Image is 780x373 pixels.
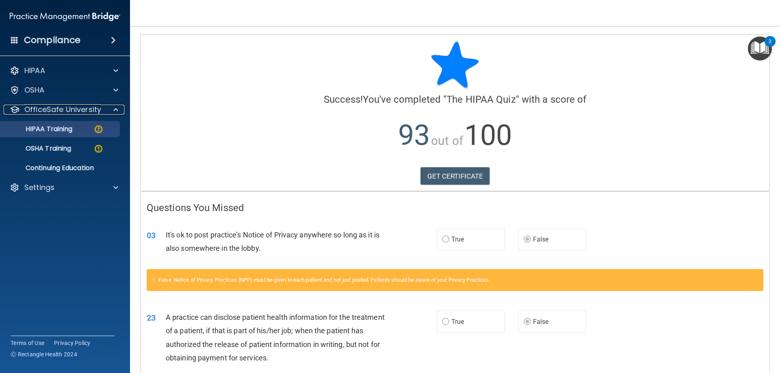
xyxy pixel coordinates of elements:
h4: Compliance [24,34,80,46]
button: Open Resource Center, 2 new notifications [748,37,772,60]
input: True [442,237,449,243]
span: Ⓒ Rectangle Health 2024 [11,350,77,358]
iframe: Drift Widget Chat Controller [739,317,770,348]
input: False [524,237,531,243]
span: True [451,235,464,243]
img: warning-circle.0cc9ac19.png [93,124,104,134]
a: Settings [10,183,118,192]
span: False [533,318,549,326]
img: warning-circle.0cc9ac19.png [93,144,104,154]
div: 2 [769,41,771,52]
p: HIPAA [24,66,45,75]
p: Continuing Education [5,164,116,172]
span: Success! [324,94,363,105]
p: OfficeSafe University [24,105,101,114]
span: 03 [147,231,156,240]
span: False [533,235,549,243]
img: PMB logo [10,9,120,25]
span: It's ok to post practice’s Notice of Privacy anywhere so long as it is also somewhere in the lobby. [166,231,379,252]
img: blue-star-rounded.9d042014.png [431,41,479,89]
a: OfficeSafe University [10,105,118,114]
span: A practice can disclose patient health information for the treatment of a patient, if that is par... [166,313,385,362]
a: HIPAA [10,66,118,75]
p: HIPAA Training [5,125,72,133]
a: OSHA [10,85,118,95]
span: 100 [464,119,512,152]
a: Privacy Policy [54,339,91,347]
span: False. Notice of Privacy Practices (NPP) must be given to each patient and not just posted. Patie... [158,277,490,283]
p: OSHA Training [5,144,71,153]
span: 23 [147,313,156,323]
a: Terms of Use [11,339,44,347]
h4: You've completed " " with a score of [147,94,763,105]
span: out of [431,134,463,148]
span: The HIPAA Quiz [446,94,516,105]
p: Settings [24,183,54,192]
input: False [524,319,531,325]
h4: Questions You Missed [147,203,763,213]
p: OSHA [24,85,45,95]
input: True [442,319,449,325]
a: GET CERTIFICATE [420,167,490,185]
span: True [451,318,464,326]
span: 93 [398,119,430,152]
